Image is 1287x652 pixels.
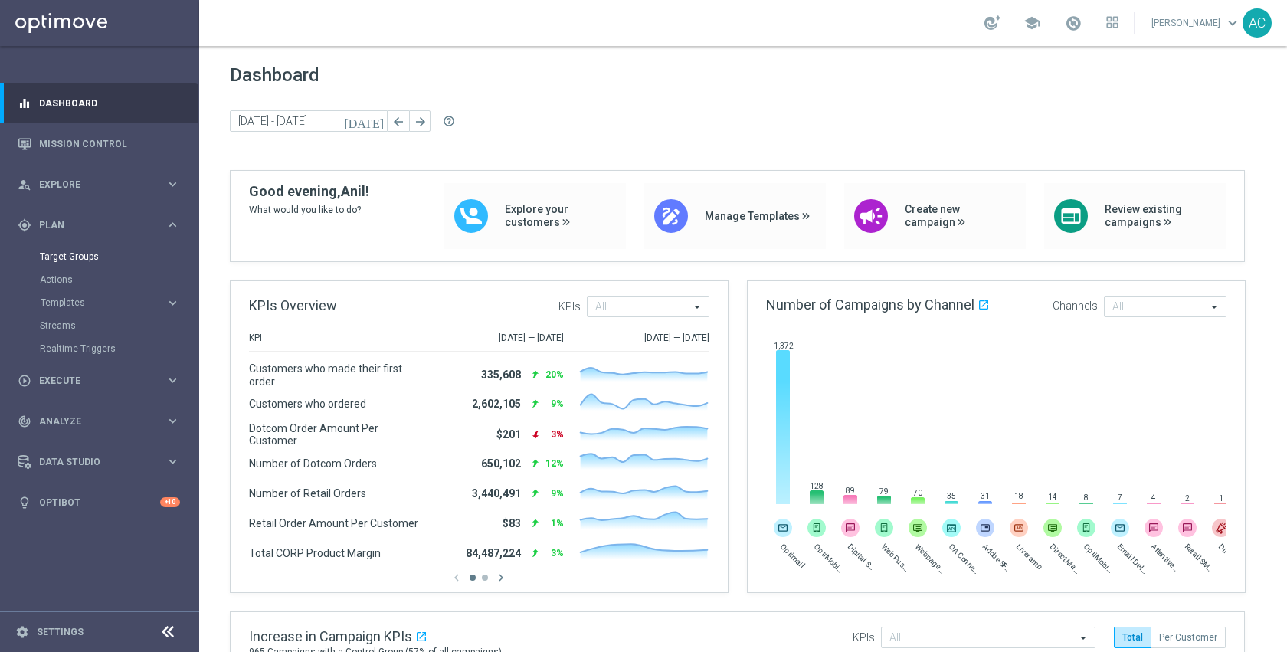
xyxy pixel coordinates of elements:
span: Execute [39,376,165,385]
div: Execute [18,374,165,388]
button: person_search Explore keyboard_arrow_right [17,179,181,191]
div: AC [1243,8,1272,38]
div: Templates [40,291,198,314]
div: +10 [160,497,180,507]
i: settings [15,625,29,639]
div: Templates [41,298,165,307]
span: Analyze [39,417,165,426]
span: keyboard_arrow_down [1224,15,1241,31]
i: keyboard_arrow_right [165,373,180,388]
span: school [1023,15,1040,31]
div: Explore [18,178,165,192]
div: Data Studio [18,455,165,469]
button: Templates keyboard_arrow_right [40,297,181,309]
button: Data Studio keyboard_arrow_right [17,456,181,468]
button: Mission Control [17,138,181,150]
i: equalizer [18,97,31,110]
div: Plan [18,218,165,232]
button: play_circle_outline Execute keyboard_arrow_right [17,375,181,387]
div: Actions [40,268,198,291]
a: Optibot [39,482,160,523]
div: Mission Control [18,123,180,164]
i: track_changes [18,414,31,428]
a: Settings [37,627,84,637]
span: Plan [39,221,165,230]
i: keyboard_arrow_right [165,218,180,232]
i: play_circle_outline [18,374,31,388]
button: equalizer Dashboard [17,97,181,110]
a: Mission Control [39,123,180,164]
button: gps_fixed Plan keyboard_arrow_right [17,219,181,231]
i: keyboard_arrow_right [165,296,180,310]
span: Templates [41,298,150,307]
i: keyboard_arrow_right [165,414,180,428]
a: Target Groups [40,251,159,263]
button: track_changes Analyze keyboard_arrow_right [17,415,181,428]
a: Realtime Triggers [40,342,159,355]
span: Explore [39,180,165,189]
i: gps_fixed [18,218,31,232]
div: Dashboard [18,83,180,123]
i: lightbulb [18,496,31,509]
i: keyboard_arrow_right [165,454,180,469]
i: person_search [18,178,31,192]
div: Target Groups [40,245,198,268]
div: Analyze [18,414,165,428]
a: Actions [40,274,159,286]
a: Streams [40,319,159,332]
div: Streams [40,314,198,337]
button: lightbulb Optibot +10 [17,496,181,509]
div: Optibot [18,482,180,523]
span: Data Studio [39,457,165,467]
i: keyboard_arrow_right [165,177,180,192]
div: Realtime Triggers [40,337,198,360]
a: Dashboard [39,83,180,123]
a: [PERSON_NAME]keyboard_arrow_down [1150,11,1243,34]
